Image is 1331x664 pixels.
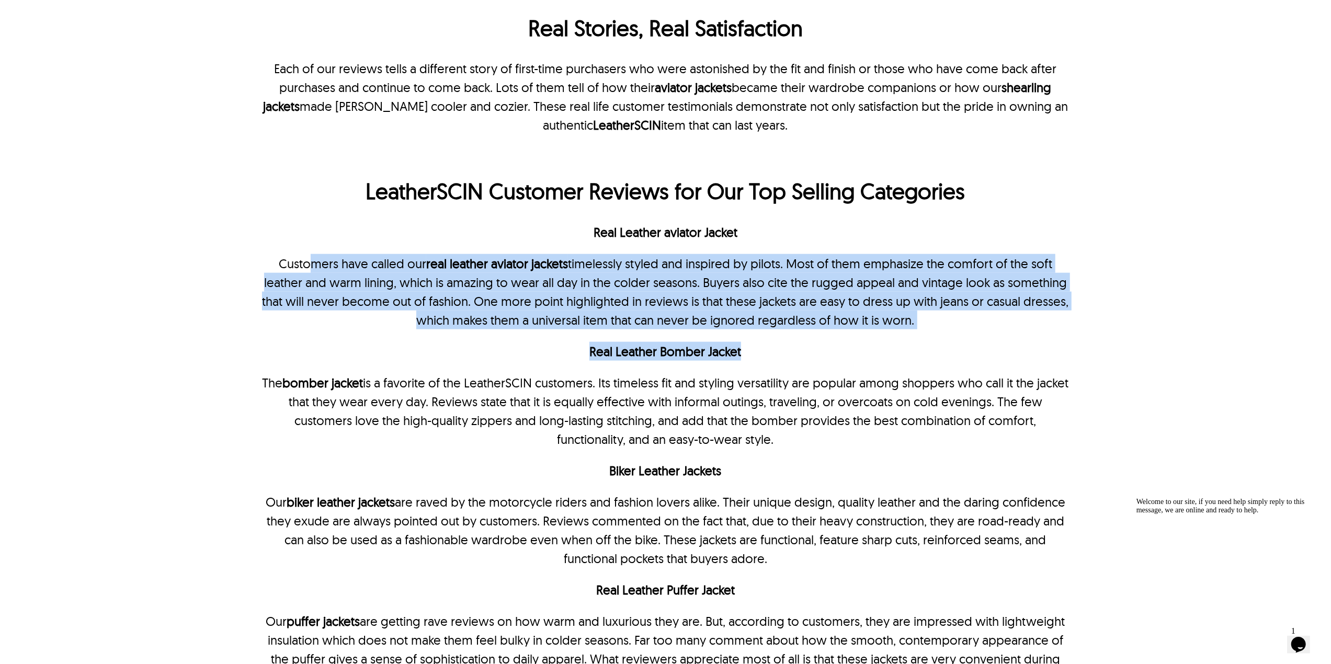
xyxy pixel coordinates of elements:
[4,4,173,20] span: Welcome to our site, if you need help simply reply to this message, we are online and ready to help.
[282,375,363,391] strong: bomber jacket
[426,256,568,271] strong: real leather aviator jackets
[589,344,741,359] a: Real Leather Bomber Jacket
[366,177,965,205] strong: LeatherSCIN Customer Reviews for Our Top Selling Categories
[261,59,1070,134] p: Each of our reviews tells a different story of first-time purchasers who were astonished by the f...
[287,494,395,510] strong: biker leather jackets
[1287,622,1321,654] iframe: chat widget
[594,224,737,240] a: Real Leather aviator Jacket
[609,463,721,478] a: Biker Leather Jackets
[4,4,192,21] div: Welcome to our site, if you need help simply reply to this message, we are online and ready to help.
[593,117,661,133] strong: LeatherSCIN
[1132,494,1321,617] iframe: chat widget
[287,613,360,629] strong: puffer jackets
[261,373,1070,449] p: The is a favorite of the LeatherSCIN customers. Its timeless fit and styling versatility are popu...
[261,254,1070,329] p: Customers have called our timelessly styled and inspired by pilots. Most of them emphasize the co...
[596,582,735,598] a: Real Leather Puffer Jacket
[261,493,1070,568] p: Our are raved by the motorcycle riders and fashion lovers alike. Their unique design, quality lea...
[528,14,803,42] strong: Real Stories, Real Satisfaction
[655,79,732,95] strong: aviator jackets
